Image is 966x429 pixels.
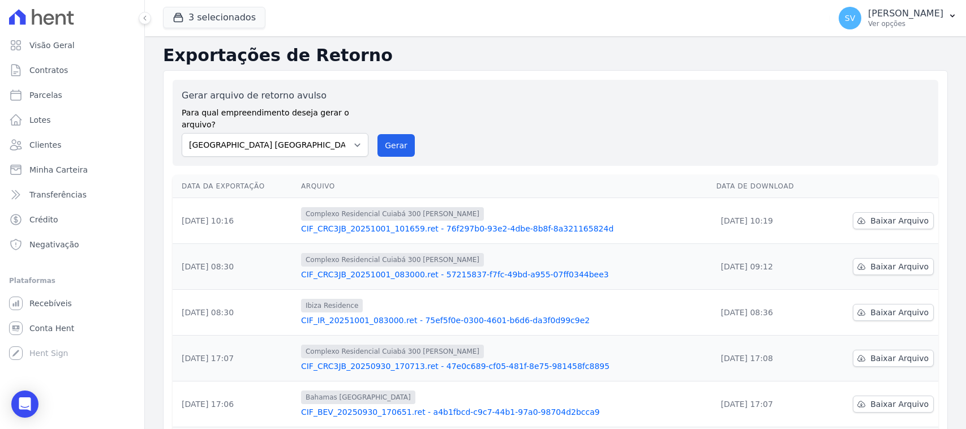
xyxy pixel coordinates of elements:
[5,84,140,106] a: Parcelas
[5,59,140,81] a: Contratos
[868,8,943,19] p: [PERSON_NAME]
[173,381,297,427] td: [DATE] 17:06
[29,139,61,151] span: Clientes
[301,299,363,312] span: Ibiza Residence
[29,323,74,334] span: Conta Hent
[301,391,415,404] span: Bahamas [GEOGRAPHIC_DATA]
[173,175,297,198] th: Data da Exportação
[5,292,140,315] a: Recebíveis
[301,406,707,418] a: CIF_BEV_20250930_170651.ret - a4b1fbcd-c9c7-44b1-97a0-98704d2bcca9
[163,45,948,66] h2: Exportações de Retorno
[712,381,823,427] td: [DATE] 17:07
[5,208,140,231] a: Crédito
[830,2,966,34] button: SV [PERSON_NAME] Ver opções
[301,315,707,326] a: CIF_IR_20251001_083000.ret - 75ef5f0e-0300-4601-b6d6-da3f0d99c9e2
[297,175,712,198] th: Arquivo
[712,175,823,198] th: Data de Download
[5,158,140,181] a: Minha Carteira
[5,109,140,131] a: Lotes
[712,244,823,290] td: [DATE] 09:12
[301,207,484,221] span: Complexo Residencial Cuiabá 300 [PERSON_NAME]
[5,134,140,156] a: Clientes
[870,353,929,364] span: Baixar Arquivo
[29,65,68,76] span: Contratos
[5,34,140,57] a: Visão Geral
[853,350,934,367] a: Baixar Arquivo
[29,40,75,51] span: Visão Geral
[853,396,934,413] a: Baixar Arquivo
[377,134,415,157] button: Gerar
[853,212,934,229] a: Baixar Arquivo
[301,269,707,280] a: CIF_CRC3JB_20251001_083000.ret - 57215837-f7fc-49bd-a955-07ff0344bee3
[712,336,823,381] td: [DATE] 17:08
[29,164,88,175] span: Minha Carteira
[712,290,823,336] td: [DATE] 08:36
[5,317,140,340] a: Conta Hent
[29,239,79,250] span: Negativação
[853,258,934,275] a: Baixar Arquivo
[182,89,368,102] label: Gerar arquivo de retorno avulso
[301,253,484,267] span: Complexo Residencial Cuiabá 300 [PERSON_NAME]
[29,114,51,126] span: Lotes
[845,14,855,22] span: SV
[29,298,72,309] span: Recebíveis
[301,345,484,358] span: Complexo Residencial Cuiabá 300 [PERSON_NAME]
[29,89,62,101] span: Parcelas
[870,261,929,272] span: Baixar Arquivo
[9,274,135,288] div: Plataformas
[301,223,707,234] a: CIF_CRC3JB_20251001_101659.ret - 76f297b0-93e2-4dbe-8b8f-8a321165824d
[29,189,87,200] span: Transferências
[301,361,707,372] a: CIF_CRC3JB_20250930_170713.ret - 47e0c689-cf05-481f-8e75-981458fc8895
[182,102,368,131] label: Para qual empreendimento deseja gerar o arquivo?
[173,244,297,290] td: [DATE] 08:30
[5,183,140,206] a: Transferências
[870,215,929,226] span: Baixar Arquivo
[868,19,943,28] p: Ver opções
[173,336,297,381] td: [DATE] 17:07
[173,290,297,336] td: [DATE] 08:30
[870,307,929,318] span: Baixar Arquivo
[870,398,929,410] span: Baixar Arquivo
[11,391,38,418] div: Open Intercom Messenger
[173,198,297,244] td: [DATE] 10:16
[29,214,58,225] span: Crédito
[163,7,265,28] button: 3 selecionados
[853,304,934,321] a: Baixar Arquivo
[5,233,140,256] a: Negativação
[712,198,823,244] td: [DATE] 10:19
